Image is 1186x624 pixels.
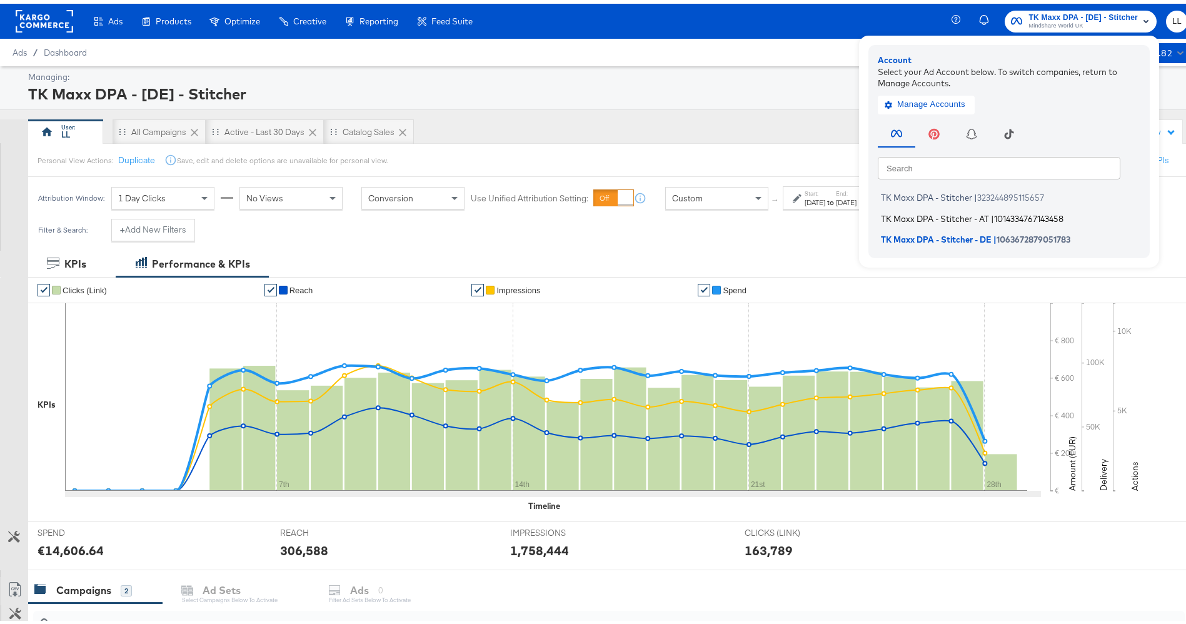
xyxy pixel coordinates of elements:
div: KPIs [64,253,86,268]
div: Attribution Window: [38,190,105,199]
button: Duplicate [118,151,155,163]
span: TK Maxx DPA - [DE] - Stitcher [1028,8,1138,21]
div: [DATE] [805,194,825,204]
button: +Add New Filters [111,215,195,238]
div: Account [878,51,1140,63]
span: TK Maxx DPA - Stitcher - AT [881,209,989,219]
span: / [27,44,44,54]
strong: to [825,194,836,203]
span: TK Maxx DPA - Stitcher - DE [881,231,992,241]
span: SPEND [38,523,131,535]
label: End: [836,186,857,194]
div: Save, edit and delete options are unavailable for personal view. [177,152,388,162]
div: [DATE] [836,194,857,204]
span: Clicks (Link) [63,282,107,291]
span: Manage Accounts [887,94,965,108]
div: Timeline [528,496,560,508]
span: Ads [13,44,27,54]
text: Actions [1129,458,1140,487]
div: Performance & KPIs [152,253,250,268]
span: Impressions [496,282,540,291]
span: IMPRESSIONS [510,523,604,535]
span: Mindshare World UK [1028,18,1138,28]
div: 1,758,444 [510,538,569,556]
span: Conversion [368,189,413,200]
label: Use Unified Attribution Setting: [471,189,588,201]
span: LL [1171,11,1183,25]
div: Managing: [28,68,1185,79]
span: 1 Day Clicks [118,189,166,200]
span: Ads [108,13,123,23]
a: ✔ [471,280,484,293]
span: Spend [723,282,746,291]
span: | [991,209,994,219]
div: Catalog Sales [343,123,394,134]
div: Drag to reorder tab [212,124,219,131]
span: REACH [280,523,374,535]
span: 323244895115657 [977,189,1044,199]
span: | [974,189,977,199]
div: All Campaigns [131,123,186,134]
span: Reporting [359,13,398,23]
span: No Views [246,189,283,200]
span: Optimize [224,13,260,23]
a: Dashboard [44,44,87,54]
text: Delivery [1098,455,1109,487]
div: Drag to reorder tab [119,124,126,131]
span: Feed Suite [431,13,473,23]
strong: + [120,220,125,232]
div: Drag to reorder tab [330,124,337,131]
a: ✔ [264,280,277,293]
span: Creative [293,13,326,23]
a: ✔ [38,280,50,293]
span: Custom [672,189,703,200]
button: TK Maxx DPA - [DE] - StitcherMindshare World UK [1005,7,1157,29]
div: TK Maxx DPA - [DE] - Stitcher [28,79,1185,101]
span: 1063672879051783 [997,231,1070,241]
a: ✔ [698,280,710,293]
div: Campaigns [56,580,111,594]
div: Active - Last 30 Days [224,123,304,134]
span: Products [156,13,191,23]
span: TK Maxx DPA - Stitcher [881,189,972,199]
div: Select your Ad Account below. To switch companies, return to Manage Accounts. [878,62,1140,85]
button: Manage Accounts [878,91,975,110]
span: | [993,231,997,241]
div: Filter & Search: [38,222,88,231]
span: 1014334767143458 [994,209,1063,219]
div: Personal View Actions: [38,152,113,162]
span: CLICKS (LINK) [745,523,838,535]
label: Start: [805,186,825,194]
span: Reach [289,282,313,291]
div: 2 [121,581,132,593]
div: 163,789 [745,538,793,556]
text: Amount (EUR) [1067,433,1078,487]
span: ↑ [770,194,781,199]
div: 306,588 [280,538,328,556]
div: €14,606.64 [38,538,104,556]
div: LL [61,125,70,137]
div: KPIs [38,395,56,407]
